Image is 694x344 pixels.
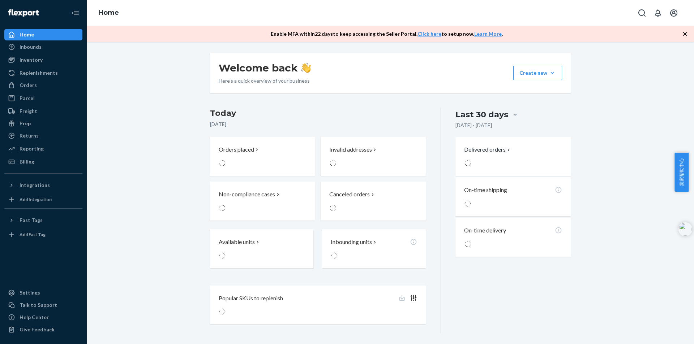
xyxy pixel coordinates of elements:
[455,122,492,129] p: [DATE] - [DATE]
[20,56,43,64] div: Inventory
[20,145,44,152] div: Reporting
[4,67,82,79] a: Replenishments
[4,41,82,53] a: Inbounds
[20,326,55,333] div: Give Feedback
[474,31,502,37] a: Learn More
[210,229,313,268] button: Available units
[651,6,665,20] button: Open notifications
[321,137,425,176] button: Invalid addresses
[464,145,511,154] button: Delivered orders
[20,196,52,203] div: Add Integration
[4,54,82,66] a: Inventory
[331,238,372,246] p: Inbounding units
[329,190,370,199] p: Canceled orders
[4,229,82,240] a: Add Fast Tag
[20,217,43,224] div: Fast Tags
[210,108,426,119] h3: Today
[8,9,39,17] img: Flexport logo
[20,69,58,77] div: Replenishments
[20,132,39,139] div: Returns
[20,231,46,238] div: Add Fast Tag
[4,130,82,141] a: Returns
[667,6,681,20] button: Open account menu
[4,143,82,154] a: Reporting
[4,299,82,311] a: Talk to Support
[20,120,31,127] div: Prep
[4,92,82,104] a: Parcel
[674,153,689,192] button: 卖家帮助中心
[20,95,35,102] div: Parcel
[210,137,315,176] button: Orders placed
[98,9,119,17] a: Home
[271,30,503,38] p: Enable MFA within 22 days to keep accessing the Seller Portal. to setup now. .
[464,226,506,235] p: On-time delivery
[4,79,82,91] a: Orders
[4,29,82,40] a: Home
[210,121,426,128] p: [DATE]
[322,229,425,268] button: Inbounding units
[4,118,82,129] a: Prep
[4,287,82,299] a: Settings
[513,66,562,80] button: Create new
[321,182,425,221] button: Canceled orders
[417,31,441,37] a: Click here
[20,43,42,51] div: Inbounds
[635,6,649,20] button: Open Search Box
[93,3,125,23] ol: breadcrumbs
[20,289,40,296] div: Settings
[219,77,311,84] p: Here’s a quick overview of your business
[4,312,82,323] a: Help Center
[20,301,57,309] div: Talk to Support
[20,158,34,165] div: Billing
[464,186,507,194] p: On-time shipping
[455,109,508,120] div: Last 30 days
[20,314,49,321] div: Help Center
[20,31,34,38] div: Home
[4,194,82,205] a: Add Integration
[20,82,37,89] div: Orders
[301,63,311,73] img: hand-wave emoji
[219,190,275,199] p: Non-compliance cases
[219,238,255,246] p: Available units
[4,105,82,117] a: Freight
[4,179,82,191] button: Integrations
[4,214,82,226] button: Fast Tags
[20,182,50,189] div: Integrations
[210,182,315,221] button: Non-compliance cases
[219,294,283,302] p: Popular SKUs to replenish
[4,156,82,167] a: Billing
[20,108,37,115] div: Freight
[219,145,254,154] p: Orders placed
[4,324,82,335] button: Give Feedback
[68,6,82,20] button: Close Navigation
[329,145,372,154] p: Invalid addresses
[219,61,311,74] h1: Welcome back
